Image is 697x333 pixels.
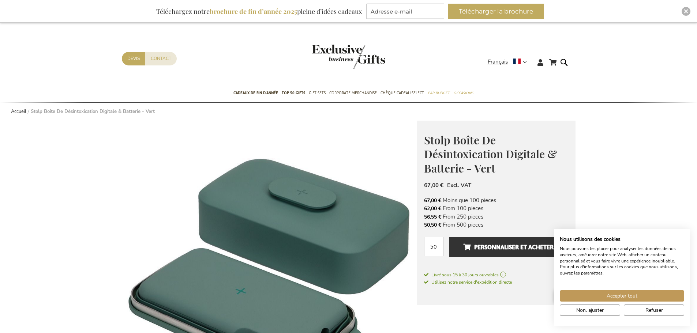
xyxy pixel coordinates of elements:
[424,182,443,189] span: 67,00 €
[424,279,512,285] span: Utilisez notre service d'expédition directe
[424,196,568,204] li: Moins que 100 pieces
[424,204,568,212] li: From 100 pieces
[424,133,557,175] span: Stolp Boîte De Désintoxication Digitale & Batterie - Vert
[560,246,684,276] p: Nous pouvons les placer pour analyser les données de nos visiteurs, améliorer notre site Web, aff...
[463,241,554,253] span: Personnaliser et acheter
[210,7,297,16] b: brochure de fin d’année 2025
[448,4,544,19] button: Télécharger la brochure
[560,236,684,243] h2: Nous utilisons des cookies
[449,237,568,257] button: Personnaliser et acheter
[424,221,568,229] li: From 500 pieces
[424,237,443,256] input: Qté
[645,306,663,314] span: Refuser
[367,4,446,21] form: marketing offers and promotions
[367,4,444,19] input: Adresse e-mail
[560,290,684,302] button: Accepter tous les cookies
[11,108,26,115] a: Accueil
[312,45,349,69] a: store logo
[122,52,145,65] a: Devis
[145,52,177,65] a: Contact
[607,292,637,300] span: Accepter tout
[682,7,690,16] div: Close
[424,272,568,278] a: Livré sous 15 à 30 jours ouvrables
[447,182,471,189] span: Excl. VAT
[329,89,377,97] span: Corporate Merchandise
[309,89,326,97] span: Gift Sets
[424,278,512,285] a: Utilisez notre service d'expédition directe
[282,89,305,97] span: TOP 50 Gifts
[453,89,473,97] span: Occasions
[381,89,424,97] span: Chèque Cadeau Select
[312,45,385,69] img: Exclusive Business gifts logo
[576,306,604,314] span: Non, ajuster
[424,197,441,204] span: 67,00 €
[424,213,568,221] li: From 250 pieces
[624,304,684,316] button: Refuser tous les cookies
[488,58,532,66] div: Français
[233,89,278,97] span: Cadeaux de fin d’année
[424,213,441,220] span: 56,55 €
[424,205,441,212] span: 62,00 €
[424,222,441,228] span: 50,50 €
[428,89,450,97] span: Par budget
[153,4,365,19] div: Téléchargez notre pleine d’idées cadeaux
[31,108,155,115] strong: Stolp Boîte De Désintoxication Digitale & Batterie - Vert
[488,58,508,66] span: Français
[684,9,688,14] img: Close
[560,304,620,316] button: Ajustez les préférences de cookie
